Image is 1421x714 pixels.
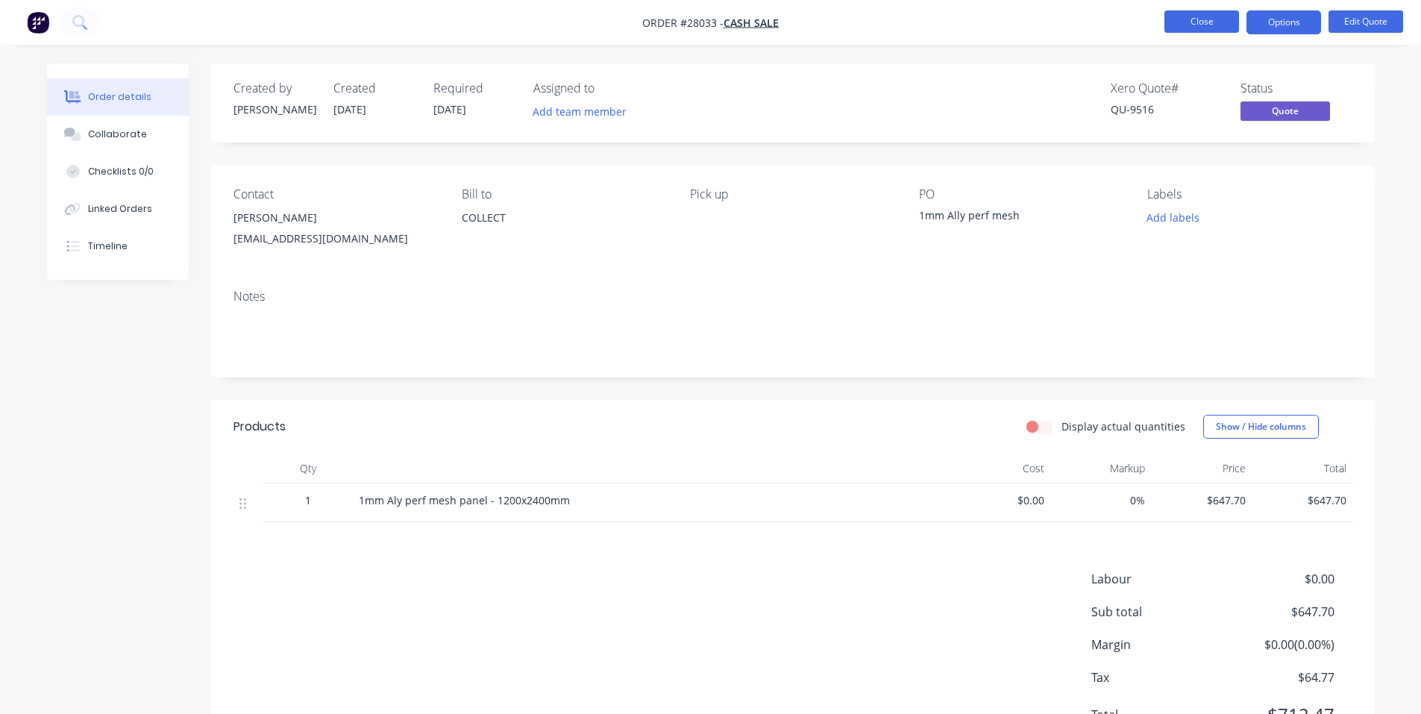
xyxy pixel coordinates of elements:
[359,493,570,507] span: 1mm Aly perf mesh panel - 1200x2400mm
[642,16,724,30] span: Order #28033 -
[1139,207,1208,228] button: Add labels
[233,228,438,249] div: [EMAIL_ADDRESS][DOMAIN_NAME]
[88,165,154,178] div: Checklists 0/0
[919,207,1105,228] div: 1mm Ally perf mesh
[462,187,666,201] div: Bill to
[1147,187,1352,201] div: Labels
[27,11,49,34] img: Factory
[1091,636,1224,654] span: Margin
[1111,81,1223,95] div: Xero Quote #
[1246,10,1321,34] button: Options
[1050,454,1151,483] div: Markup
[88,239,128,253] div: Timeline
[1203,415,1319,439] button: Show / Hide columns
[47,153,189,190] button: Checklists 0/0
[919,187,1123,201] div: PO
[47,228,189,265] button: Timeline
[1091,668,1224,686] span: Tax
[433,102,466,116] span: [DATE]
[1223,603,1334,621] span: $647.70
[88,128,147,141] div: Collaborate
[462,207,666,228] div: COLLECT
[956,492,1044,508] span: $0.00
[1056,492,1145,508] span: 0%
[690,187,894,201] div: Pick up
[88,202,152,216] div: Linked Orders
[950,454,1050,483] div: Cost
[1252,454,1352,483] div: Total
[524,101,634,122] button: Add team member
[433,81,515,95] div: Required
[1157,492,1246,508] span: $647.70
[233,289,1352,304] div: Notes
[88,90,151,104] div: Order details
[1223,570,1334,588] span: $0.00
[333,81,415,95] div: Created
[462,207,666,255] div: COLLECT
[1223,636,1334,654] span: $0.00 ( 0.00 %)
[233,101,316,117] div: [PERSON_NAME]
[1151,454,1252,483] div: Price
[305,492,311,508] span: 1
[1240,101,1330,120] span: Quote
[233,207,438,255] div: [PERSON_NAME][EMAIL_ADDRESS][DOMAIN_NAME]
[533,101,635,122] button: Add team member
[1329,10,1403,33] button: Edit Quote
[47,190,189,228] button: Linked Orders
[1240,101,1330,124] button: Quote
[47,78,189,116] button: Order details
[233,81,316,95] div: Created by
[1111,101,1223,117] div: QU-9516
[1164,10,1239,33] button: Close
[1091,570,1224,588] span: Labour
[533,81,683,95] div: Assigned to
[1240,81,1352,95] div: Status
[724,16,779,30] a: CASH SALE
[233,418,286,436] div: Products
[1258,492,1346,508] span: $647.70
[1091,603,1224,621] span: Sub total
[333,102,366,116] span: [DATE]
[1223,668,1334,686] span: $64.77
[263,454,353,483] div: Qty
[233,187,438,201] div: Contact
[1061,419,1185,434] label: Display actual quantities
[233,207,438,228] div: [PERSON_NAME]
[47,116,189,153] button: Collaborate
